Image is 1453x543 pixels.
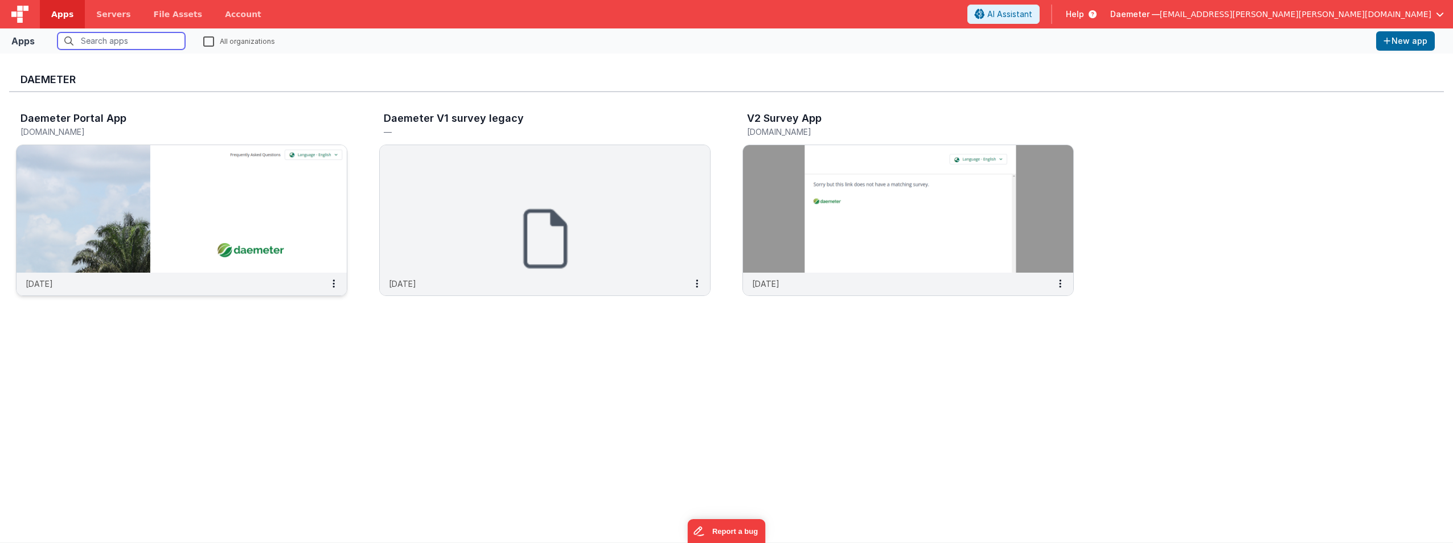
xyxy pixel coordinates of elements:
[20,113,126,124] h3: Daemeter Portal App
[154,9,203,20] span: File Assets
[1376,31,1435,51] button: New app
[384,127,682,136] h5: —
[20,127,319,136] h5: [DOMAIN_NAME]
[1110,9,1160,20] span: Daemeter —
[987,9,1032,20] span: AI Assistant
[747,113,822,124] h3: V2 Survey App
[747,127,1045,136] h5: [DOMAIN_NAME]
[384,113,524,124] h3: Daemeter V1 survey legacy
[11,34,35,48] div: Apps
[58,32,185,50] input: Search apps
[688,519,766,543] iframe: Marker.io feedback button
[1160,9,1431,20] span: [EMAIL_ADDRESS][PERSON_NAME][PERSON_NAME][DOMAIN_NAME]
[51,9,73,20] span: Apps
[967,5,1040,24] button: AI Assistant
[20,74,1433,85] h3: Daemeter
[1066,9,1084,20] span: Help
[1110,9,1444,20] button: Daemeter — [EMAIL_ADDRESS][PERSON_NAME][PERSON_NAME][DOMAIN_NAME]
[96,9,130,20] span: Servers
[389,278,416,290] p: [DATE]
[203,35,275,46] label: All organizations
[26,278,53,290] p: [DATE]
[752,278,779,290] p: [DATE]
